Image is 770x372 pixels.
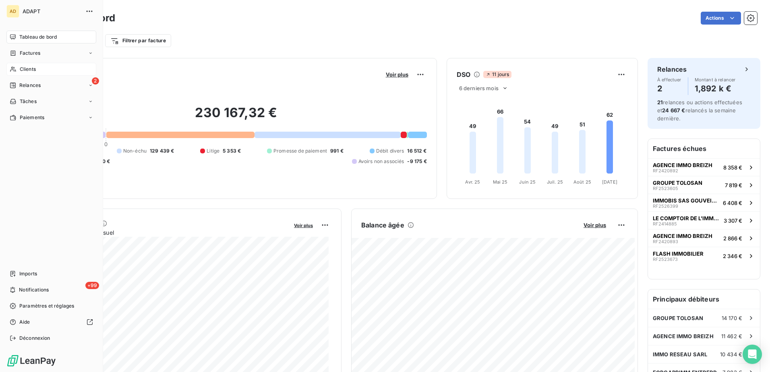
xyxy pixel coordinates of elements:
span: 6 derniers mois [459,85,499,91]
span: 2 346 € [723,253,742,259]
span: 991 € [330,147,344,155]
h4: 1,892 k € [695,82,736,95]
span: RF2414885 [653,221,677,226]
button: IMMOBIS SAS GOUVEIA IMMOBILIERRF25263996 408 € [648,194,760,211]
span: Tâches [20,98,37,105]
span: 7 819 € [725,182,742,188]
span: Voir plus [386,71,408,78]
span: AGENCE IMMO BREIZH [653,162,712,168]
h6: Principaux débiteurs [648,289,760,309]
span: GROUPE TOLOSAN [653,315,703,321]
span: 10 434 € [720,351,742,358]
span: Imports [19,270,37,277]
img: Logo LeanPay [6,354,56,367]
span: Débit divers [376,147,404,155]
span: Notifications [19,286,49,293]
span: 2 [92,77,99,85]
tspan: Avr. 25 [465,179,480,185]
span: ADAPT [23,8,81,14]
button: Voir plus [383,71,411,78]
h2: 230 167,32 € [46,105,427,129]
span: RF2420893 [653,239,678,244]
span: 11 jours [483,71,511,78]
h6: DSO [457,70,470,79]
span: -9 175 € [407,158,426,165]
span: Chiffre d'affaires mensuel [46,228,288,237]
button: Voir plus [292,221,315,229]
span: RF2523605 [653,186,678,191]
tspan: Mai 25 [493,179,507,185]
div: AD [6,5,19,18]
span: 8 358 € [723,164,742,171]
button: Actions [701,12,741,25]
span: 129 439 € [150,147,174,155]
span: IMMO RESEAU SARL [653,351,707,358]
span: 6 408 € [723,200,742,206]
span: Litige [207,147,219,155]
div: Open Intercom Messenger [743,345,762,364]
span: Montant à relancer [695,77,736,82]
tspan: Août 25 [573,179,591,185]
h4: 2 [657,82,681,95]
span: Voir plus [294,223,313,228]
span: 2 866 € [723,235,742,242]
button: AGENCE IMMO BREIZHRF24208932 866 € [648,229,760,247]
span: À effectuer [657,77,681,82]
h6: Balance âgée [361,220,404,230]
span: AGENCE IMMO BREIZH [653,333,714,339]
span: 0 [104,141,108,147]
span: RF2420892 [653,168,678,173]
a: Aide [6,316,96,329]
span: GROUPE TOLOSAN [653,180,702,186]
span: 16 512 € [407,147,426,155]
span: Déconnexion [19,335,50,342]
span: 21 [657,99,663,105]
span: Promesse de paiement [273,147,327,155]
span: RF2526399 [653,204,678,209]
h6: Factures échues [648,139,760,158]
span: AGENCE IMMO BREIZH [653,233,712,239]
span: Avoirs non associés [358,158,404,165]
span: 14 170 € [722,315,742,321]
button: AGENCE IMMO BREIZHRF24208928 358 € [648,158,760,176]
span: 3 307 € [724,217,742,224]
span: 5 353 € [223,147,241,155]
button: Filtrer par facture [105,34,171,47]
span: FLASH IMMOBILIER [653,250,704,257]
span: Clients [20,66,36,73]
span: IMMOBIS SAS GOUVEIA IMMOBILIER [653,197,720,204]
button: FLASH IMMOBILIERRF25236732 346 € [648,247,760,265]
span: Voir plus [584,222,606,228]
tspan: Juin 25 [519,179,536,185]
button: Voir plus [581,221,609,229]
span: Tableau de bord [19,33,57,41]
h6: Relances [657,64,687,74]
span: LE COMPTOIR DE L'IMMOBILIER [653,215,720,221]
span: Non-échu [123,147,147,155]
tspan: [DATE] [602,179,617,185]
span: 24 667 € [662,107,685,114]
span: Relances [19,82,41,89]
span: Paiements [20,114,44,121]
button: LE COMPTOIR DE L'IMMOBILIERRF24148853 307 € [648,211,760,229]
span: 11 462 € [721,333,742,339]
span: Factures [20,50,40,57]
span: +99 [85,282,99,289]
button: GROUPE TOLOSANRF25236057 819 € [648,176,760,194]
span: relances ou actions effectuées et relancés la semaine dernière. [657,99,742,122]
span: RF2523673 [653,257,678,262]
span: Paramètres et réglages [19,302,74,310]
span: Aide [19,318,30,326]
tspan: Juil. 25 [547,179,563,185]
